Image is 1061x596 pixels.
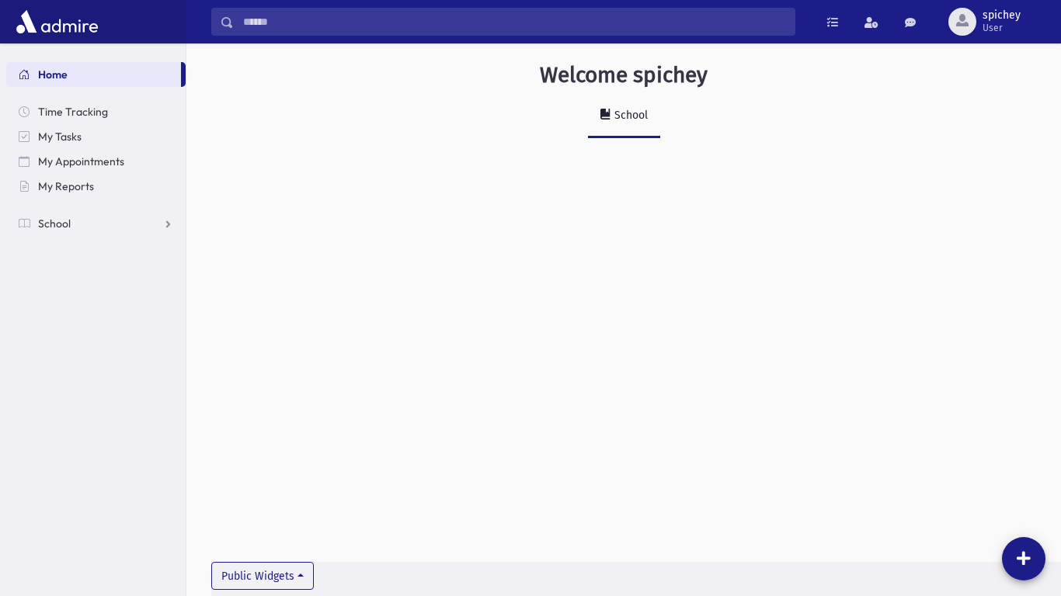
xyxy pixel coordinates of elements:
span: User [983,22,1021,34]
button: Public Widgets [211,562,314,590]
span: spichey [983,9,1021,22]
span: Time Tracking [38,105,108,119]
a: My Tasks [6,124,186,149]
img: AdmirePro [12,6,102,37]
span: My Appointments [38,154,124,168]
a: My Reports [6,174,186,199]
a: Home [6,62,181,87]
a: Time Tracking [6,99,186,124]
h3: Welcome spichey [540,62,708,88]
a: My Appointments [6,149,186,174]
span: My Reports [38,179,94,193]
span: Home [38,68,68,81]
span: My Tasks [38,130,82,144]
a: School [6,211,186,236]
a: School [588,95,660,138]
input: Search [234,8,795,36]
span: School [38,217,71,230]
div: School [611,109,648,122]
